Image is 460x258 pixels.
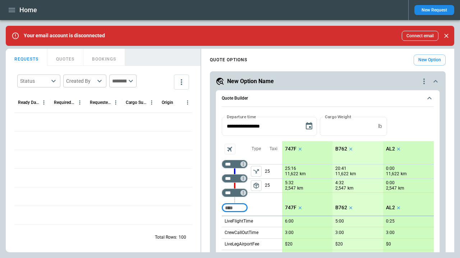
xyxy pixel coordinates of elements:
[335,242,343,247] p: $20
[183,98,192,107] button: Origin column menu
[401,171,407,177] p: km
[147,98,156,107] button: Cargo Summary column menu
[335,180,344,186] p: 4:32
[378,123,382,129] p: lb
[300,171,306,177] p: km
[270,146,277,152] p: Taxi
[441,28,451,44] div: dismiss
[251,166,262,177] span: Type of sector
[285,219,294,224] p: 6:00
[302,119,316,133] button: Choose date, selected date is Sep 16, 2025
[386,230,395,235] p: 3:00
[335,230,344,235] p: 3:00
[83,49,125,66] button: BOOKINGS
[386,166,395,171] p: 0:00
[414,5,454,15] button: New Request
[386,185,397,191] p: 2,547
[126,100,147,105] div: Cargo Summary
[225,230,258,236] p: CrewCallOutTime
[348,185,354,191] p: km
[441,31,451,41] button: Close
[297,185,303,191] p: km
[75,98,84,107] button: Required Date & Time (UTC) column menu
[222,160,248,168] div: Too short
[285,185,296,191] p: 2,547
[335,219,344,224] p: 5:00
[335,166,346,171] p: 20:41
[386,219,395,224] p: 0:25
[386,171,399,177] p: 11,622
[39,98,49,107] button: Ready Date & Time (UTC) column menu
[350,171,356,177] p: km
[325,114,351,120] label: Cargo Weight
[24,33,105,39] p: Your email account is disconnected
[285,205,296,211] p: 747F
[285,242,293,247] p: $20
[20,77,49,85] div: Status
[285,146,296,152] p: 747F
[386,180,395,186] p: 0:00
[174,75,189,90] button: more
[222,90,434,107] button: Quote Builder
[210,58,247,62] h4: QUOTE OPTIONS
[162,100,173,105] div: Origin
[251,166,262,177] button: left aligned
[222,174,248,183] div: Too short
[285,180,294,186] p: 5:32
[179,234,186,240] p: 100
[251,180,262,191] button: left aligned
[386,146,395,152] p: AL2
[386,205,395,211] p: AL2
[225,144,235,154] span: Aircraft selection
[335,146,347,152] p: B762
[285,230,294,235] p: 3:00
[420,77,428,86] div: quote-option-actions
[6,49,47,66] button: REQUESTS
[225,241,259,247] p: LiveLegAirportFee
[335,185,346,191] p: 2,547
[386,242,391,247] p: $0
[253,182,260,189] span: package_2
[54,100,75,105] div: Required Date & Time (UTC)
[252,146,261,152] p: Type
[225,218,253,224] p: LiveFlightTime
[398,185,404,191] p: km
[335,171,349,177] p: 11,622
[222,188,248,197] div: Too short
[251,180,262,191] span: Type of sector
[66,77,95,85] div: Created By
[285,166,296,171] p: 25:16
[222,96,248,101] h6: Quote Builder
[111,98,120,107] button: Requested Route column menu
[285,171,298,177] p: 11,622
[335,205,347,211] p: B762
[222,204,248,212] div: Too short
[265,179,282,192] p: 25
[47,49,83,66] button: QUOTES
[155,234,177,240] p: Total Rows:
[18,100,39,105] div: Ready Date & Time (UTC)
[414,54,446,66] button: New Option
[265,164,282,178] p: 25
[402,31,438,41] button: Connect email
[216,77,440,86] button: New Option Namequote-option-actions
[90,100,111,105] div: Requested Route
[19,6,37,14] h1: Home
[227,77,274,85] h5: New Option Name
[227,114,256,120] label: Departure time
